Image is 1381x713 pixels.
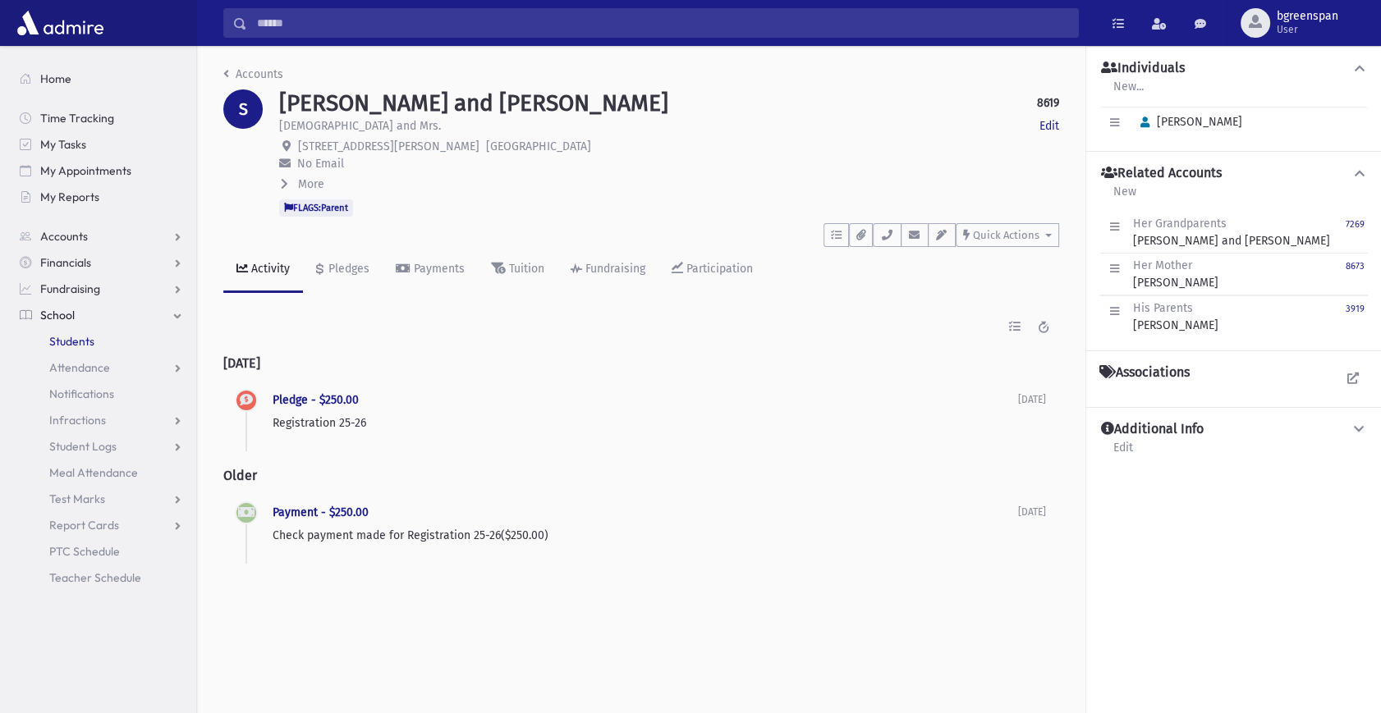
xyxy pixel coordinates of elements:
a: Student Logs [7,433,196,459]
div: Payments [411,262,465,276]
p: [DEMOGRAPHIC_DATA] and Mrs. [279,117,441,135]
a: Accounts [7,223,196,249]
span: His Parents [1133,301,1193,315]
a: Infractions [7,407,196,433]
a: 7269 [1346,215,1365,249]
a: Payment - $250.00 [273,505,369,519]
span: My Appointments [40,163,131,178]
h4: Related Accounts [1101,165,1222,182]
span: Quick Actions [973,229,1039,241]
a: Notifications [7,381,196,407]
a: Attendance [7,354,196,381]
p: Registration 25-26 [273,414,1018,432]
a: Fundraising [7,276,196,302]
strong: 8619 [1037,94,1059,112]
span: [GEOGRAPHIC_DATA] [486,139,591,153]
a: Teacher Schedule [7,564,196,591]
button: Quick Actions [956,223,1059,247]
span: Attendance [49,360,110,375]
button: Related Accounts [1099,165,1368,182]
p: Check payment made for Registration 25-26($250.00) [273,527,1018,544]
span: Test Marks [49,491,105,506]
div: [PERSON_NAME] and [PERSON_NAME] [1133,215,1330,249]
span: Home [40,71,71,86]
a: Students [7,328,196,354]
a: Pledge - $250.00 [273,393,359,407]
a: New... [1113,77,1145,107]
a: My Tasks [7,131,196,158]
h4: Individuals [1101,60,1185,77]
a: Test Marks [7,486,196,512]
a: Home [7,66,196,92]
span: [DATE] [1018,394,1046,405]
a: 3919 [1346,299,1365,334]
div: [PERSON_NAME] [1133,257,1218,291]
a: PTC Schedule [7,538,196,564]
span: Infractions [49,413,106,427]
span: [DATE] [1018,506,1046,518]
button: Additional Info [1099,421,1368,438]
a: Meal Attendance [7,459,196,486]
span: Her Mother [1133,258,1192,272]
span: User [1277,23,1338,36]
span: Meal Attendance [49,465,138,480]
span: bgreenspan [1277,10,1338,23]
a: Report Cards [7,512,196,538]
span: [PERSON_NAME] [1133,115,1242,129]
button: More [279,176,326,193]
span: Fundraising [40,281,100,296]
a: Financials [7,249,196,276]
a: New [1113,182,1137,212]
small: 7269 [1346,219,1365,230]
a: My Appointments [7,158,196,184]
a: Accounts [223,67,283,81]
h2: [DATE] [223,342,1059,384]
div: Pledges [325,262,369,276]
div: Participation [683,262,753,276]
span: FLAGS:Parent [279,199,353,216]
a: Pledges [303,247,383,293]
div: S [223,89,263,129]
span: Financials [40,255,91,270]
a: My Reports [7,184,196,210]
div: Fundraising [582,262,645,276]
span: Time Tracking [40,111,114,126]
h4: Additional Info [1101,421,1204,438]
span: Teacher Schedule [49,570,141,585]
div: [PERSON_NAME] [1133,299,1218,334]
span: Students [49,334,94,349]
nav: breadcrumb [223,66,283,89]
span: Her Grandparents [1133,217,1227,231]
div: Tuition [506,262,544,276]
a: School [7,302,196,328]
a: Participation [658,247,766,293]
input: Search [247,8,1078,38]
a: Edit [1039,117,1059,135]
a: Payments [383,247,478,293]
h4: Associations [1099,364,1190,381]
span: My Reports [40,190,99,204]
a: Edit [1113,438,1134,468]
img: AdmirePro [13,7,108,39]
span: PTC Schedule [49,544,120,559]
div: Activity [248,262,290,276]
span: My Tasks [40,137,86,152]
a: Fundraising [557,247,658,293]
span: More [298,177,324,191]
span: Notifications [49,386,114,401]
button: Individuals [1099,60,1368,77]
span: Accounts [40,229,88,244]
a: Activity [223,247,303,293]
small: 3919 [1346,304,1365,314]
h1: [PERSON_NAME] and [PERSON_NAME] [279,89,668,117]
span: Student Logs [49,439,117,454]
span: Report Cards [49,518,119,532]
a: Time Tracking [7,105,196,131]
h2: Older [223,455,1059,496]
span: School [40,308,75,322]
a: 8673 [1346,257,1365,291]
a: Tuition [478,247,557,293]
span: No Email [297,157,344,171]
small: 8673 [1346,261,1365,272]
span: [STREET_ADDRESS][PERSON_NAME] [298,139,479,153]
